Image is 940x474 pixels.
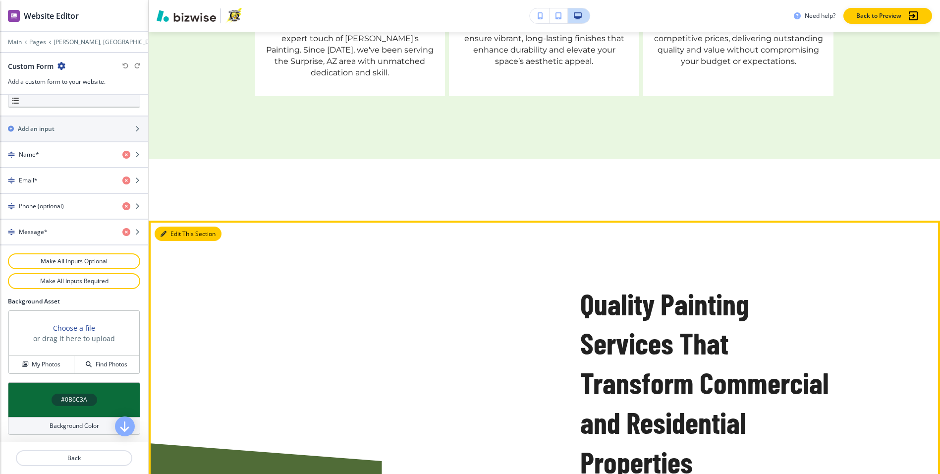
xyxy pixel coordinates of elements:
button: Back [16,450,132,466]
button: #0B6C3ABackground Color [8,382,140,435]
button: Make All Inputs Optional [8,253,140,269]
button: Find Photos [74,356,139,373]
h4: Message* [19,228,48,237]
p: Back [17,454,131,463]
h3: Add a custom form to your website. [8,77,140,86]
button: Make All Inputs Required [8,273,140,289]
img: Your Logo [225,8,244,24]
p: Make All Inputs Required [21,277,127,286]
img: Drag [8,203,15,210]
h3: Need help? [805,11,835,20]
button: Main [8,39,22,46]
img: Bizwise Logo [157,10,216,22]
img: Drag [8,229,15,236]
h2: Custom Form [8,61,54,71]
img: Drag [8,177,15,184]
button: My Photos [9,356,74,373]
img: editor icon [8,10,20,22]
p: Make All Inputs Optional [21,257,127,266]
button: Back to Preview [843,8,932,24]
button: [PERSON_NAME], [GEOGRAPHIC_DATA] [54,39,163,46]
h4: Background Color [50,421,99,430]
h4: Find Photos [96,360,127,369]
h4: Email* [19,176,38,185]
button: Pages [29,39,46,46]
h2: Website Editor [24,10,79,22]
h4: #0B6C3A [61,395,87,404]
h2: Add an input [18,124,55,133]
p: Back to Preview [856,11,901,20]
h2: Background Asset [8,297,140,306]
div: Choose a fileor drag it here to uploadMy PhotosFind Photos [8,310,140,374]
p: We offer exceptional painting services at competitive prices, delivering outstanding quality and ... [653,21,824,67]
h4: Name* [19,150,39,159]
h3: or drag it here to upload [33,333,115,344]
h4: Phone (optional) [19,202,64,211]
p: We use premium, high-quality materials to ensure vibrant, long-lasting finishes that enhance dura... [459,21,629,67]
button: Edit This Section [155,227,221,241]
h4: My Photos [32,360,60,369]
p: Transform your home or business with the expert touch of [PERSON_NAME]'s Painting. Since [DATE], ... [265,21,436,78]
img: Drag [8,151,15,158]
button: Choose a file [53,323,95,333]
